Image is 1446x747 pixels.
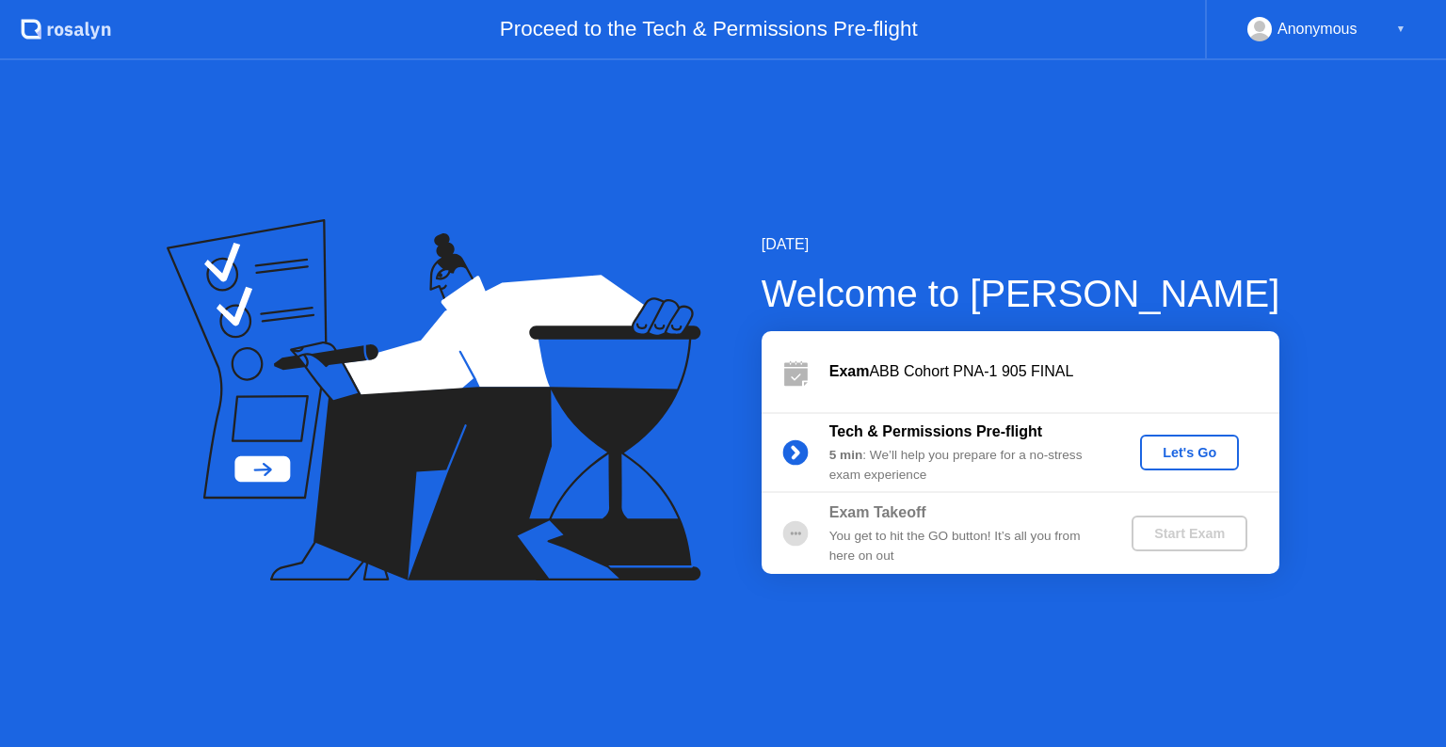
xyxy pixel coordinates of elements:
button: Let's Go [1140,435,1239,470]
div: ABB Cohort PNA-1 905 FINAL [829,360,1279,383]
b: 5 min [829,448,863,462]
div: Let's Go [1148,445,1231,460]
div: [DATE] [762,233,1280,256]
button: Start Exam [1132,516,1247,551]
div: ▼ [1396,17,1406,41]
b: Exam [829,363,870,379]
div: You get to hit the GO button! It’s all you from here on out [829,527,1101,565]
b: Tech & Permissions Pre-flight [829,423,1042,439]
div: : We’ll help you prepare for a no-stress exam experience [829,446,1101,485]
div: Welcome to [PERSON_NAME] [762,265,1280,322]
div: Anonymous [1277,17,1358,41]
div: Start Exam [1139,526,1240,541]
b: Exam Takeoff [829,504,926,520]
